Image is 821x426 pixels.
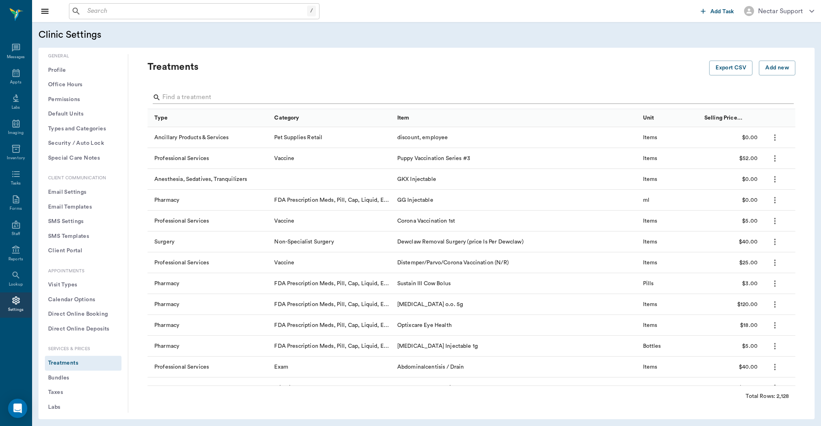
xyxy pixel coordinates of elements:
[656,112,667,124] button: Sort
[274,238,334,246] div: Non-Specialist Surgery
[274,107,299,129] div: Category
[393,231,639,252] div: Dewclaw Removal Surgery (price Is Per Dewclaw)
[153,91,794,105] div: Search
[148,109,270,127] div: Type
[700,336,762,357] div: $5.00
[274,196,389,204] div: FDA Prescription Meds, Pill, Cap, Liquid, Etc.
[11,181,21,187] div: Tasks
[700,127,762,148] div: $0.00
[768,172,782,186] button: more
[393,315,639,336] div: Optixcare Eye Health
[643,321,657,329] div: Items
[704,107,744,129] div: Selling Price/Unit
[393,336,639,357] div: [MEDICAL_DATA] Injectable 1g
[45,371,121,385] button: Bundles
[700,169,762,190] div: $0.00
[393,294,639,315] div: [MEDICAL_DATA] o.o. 5g
[7,155,25,161] div: Inventory
[643,342,661,350] div: Bottles
[8,130,24,136] div: Imaging
[45,122,121,136] button: Types and Categories
[643,384,657,392] div: Items
[700,252,762,273] div: $25.00
[8,307,24,313] div: Settings
[154,175,247,183] div: Anesthesia, Sedatives, Tranquilizers
[759,61,795,75] button: Add new
[643,175,657,183] div: Items
[274,321,389,329] div: FDA Prescription Meds, Pill, Cap, Liquid, Etc.
[45,322,121,337] button: Direct Online Deposits
[45,346,121,353] p: Services & Prices
[8,256,23,262] div: Reports
[148,61,508,73] p: Treatments
[768,298,782,311] button: more
[154,134,229,142] div: Ancillary Products & Services
[700,190,762,211] div: $0.00
[393,252,639,273] div: Distemper/Parvo/Corona Vaccination (N/R)
[45,107,121,122] button: Default Units
[154,321,179,329] div: Pharmacy
[758,6,803,16] div: Nectar Support
[10,79,21,85] div: Appts
[768,214,782,228] button: more
[393,190,639,211] div: GG Injectable
[12,231,20,237] div: Staff
[768,360,782,374] button: more
[270,109,393,127] div: Category
[37,3,53,19] button: Close drawer
[307,6,316,16] div: /
[45,243,121,258] button: Client Portal
[411,112,422,124] button: Sort
[397,107,409,129] div: Item
[393,109,639,127] div: Item
[274,342,389,350] div: FDA Prescription Meds, Pill, Cap, Liquid, Etc.
[700,148,762,169] div: $52.00
[154,280,179,288] div: Pharmacy
[393,377,639,398] div: Hetastarch I.V. Colloid
[45,385,121,400] button: Taxes
[700,273,762,294] div: $3.00
[154,238,174,246] div: Surgery
[643,280,654,288] div: Pills
[154,217,209,225] div: Professional Services
[700,109,762,127] div: Selling Price/Unit
[274,363,288,371] div: Exam
[393,273,639,294] div: Sustain III Cow Bolus
[768,339,782,353] button: more
[154,259,209,267] div: Professional Services
[45,92,121,107] button: Permissions
[45,151,121,166] button: Special Care Notes
[643,196,649,204] div: ml
[768,112,779,124] button: Sort
[274,217,294,225] div: Vaccine
[393,169,639,190] div: GKX Injectable
[45,77,121,92] button: Office Hours
[643,154,657,162] div: Items
[274,259,294,267] div: Vaccine
[45,292,121,307] button: Calendar Options
[700,294,762,315] div: $120.00
[162,91,782,104] input: Find a treatment
[45,63,121,78] button: Profile
[700,231,762,252] div: $40.00
[170,112,181,124] button: Sort
[154,384,179,392] div: Pharmacy
[45,229,121,244] button: SMS Templates
[700,315,762,336] div: $18.00
[768,152,782,165] button: more
[154,300,179,308] div: Pharmacy
[45,200,121,215] button: Email Templates
[45,400,121,415] button: Labs
[746,392,789,400] div: Total Rows: 2,128
[700,357,762,377] div: $40.00
[154,342,179,350] div: Pharmacy
[639,109,700,127] div: Unit
[393,127,639,148] div: discount, employee
[154,154,209,162] div: Professional Services
[709,61,752,75] button: Export CSV
[154,196,179,204] div: Pharmacy
[274,384,297,392] div: Injection
[643,259,657,267] div: Items
[746,112,757,124] button: Sort
[274,300,389,308] div: FDA Prescription Meds, Pill, Cap, Liquid, Etc.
